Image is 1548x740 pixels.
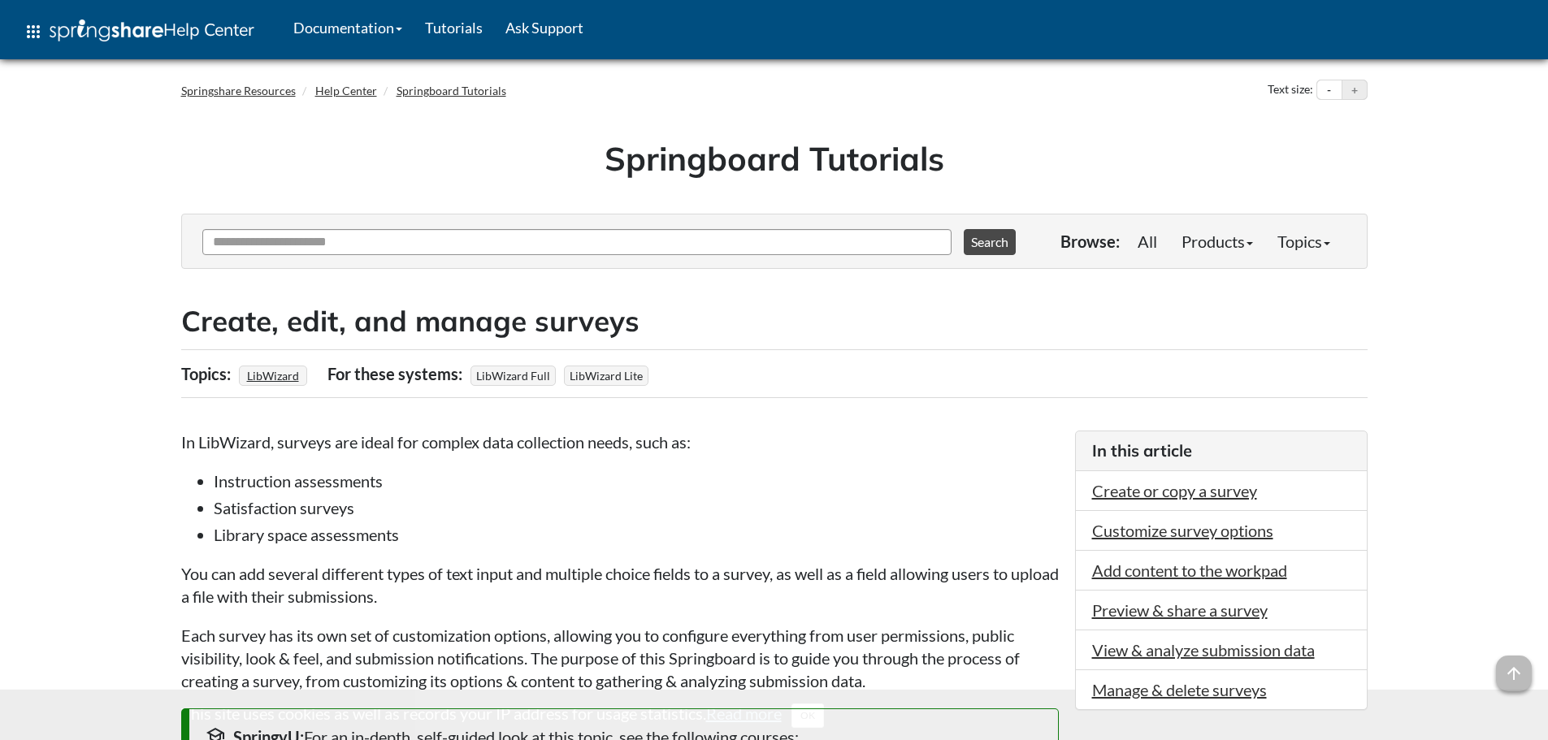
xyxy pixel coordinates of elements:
[163,19,254,40] span: Help Center
[181,624,1059,692] p: Each survey has its own set of customization options, allowing you to configure everything from u...
[214,470,1059,492] li: Instruction assessments
[12,7,266,56] a: apps Help Center
[1092,680,1267,699] a: Manage & delete surveys
[1092,481,1257,500] a: Create or copy a survey
[397,84,506,97] a: Springboard Tutorials
[1265,225,1342,257] a: Topics
[564,366,648,386] span: LibWizard Lite
[214,523,1059,546] li: Library space assessments
[165,702,1384,728] div: This site uses cookies as well as records your IP address for usage statistics.
[1092,600,1268,620] a: Preview & share a survey
[193,136,1355,181] h1: Springboard Tutorials
[282,7,414,48] a: Documentation
[245,364,301,387] a: LibWizard
[50,19,163,41] img: Springshare
[181,84,296,97] a: Springshare Resources
[1342,80,1367,100] button: Increase text size
[214,496,1059,519] li: Satisfaction surveys
[1092,560,1287,580] a: Add content to the workpad
[181,301,1368,341] h2: Create, edit, and manage surveys
[181,431,1059,453] p: In LibWizard, surveys are ideal for complex data collection needs, such as:
[1092,640,1315,660] a: View & analyze submission data
[964,229,1016,255] button: Search
[1496,657,1532,677] a: arrow_upward
[1317,80,1342,100] button: Decrease text size
[181,562,1059,608] p: You can add several different types of text input and multiple choice fields to a survey, as well...
[24,22,43,41] span: apps
[1496,656,1532,691] span: arrow_upward
[1092,439,1351,462] h3: In this article
[470,366,556,386] span: LibWizard Full
[1169,225,1265,257] a: Products
[1060,230,1120,253] p: Browse:
[1125,225,1169,257] a: All
[414,7,494,48] a: Tutorials
[315,84,377,97] a: Help Center
[1092,521,1273,540] a: Customize survey options
[327,358,466,389] div: For these systems:
[181,358,235,389] div: Topics:
[1264,80,1316,101] div: Text size:
[494,7,595,48] a: Ask Support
